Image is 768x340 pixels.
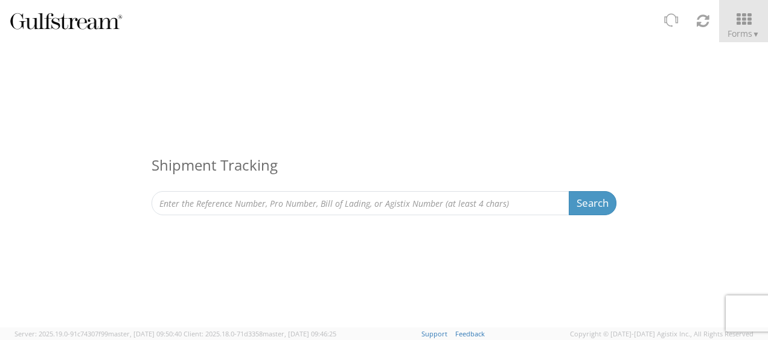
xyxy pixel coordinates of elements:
[152,139,616,191] h3: Shipment Tracking
[152,191,569,215] input: Enter the Reference Number, Pro Number, Bill of Lading, or Agistix Number (at least 4 chars)
[421,329,447,338] a: Support
[263,329,336,338] span: master, [DATE] 09:46:25
[569,191,616,215] button: Search
[728,28,760,39] span: Forms
[184,329,336,338] span: Client: 2025.18.0-71d3358
[9,11,123,31] img: gulfstream-logo-030f482cb65ec2084a9d.png
[455,329,485,338] a: Feedback
[108,329,182,338] span: master, [DATE] 09:50:40
[570,329,754,339] span: Copyright © [DATE]-[DATE] Agistix Inc., All Rights Reserved
[14,329,182,338] span: Server: 2025.19.0-91c74307f99
[752,29,760,39] span: ▼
